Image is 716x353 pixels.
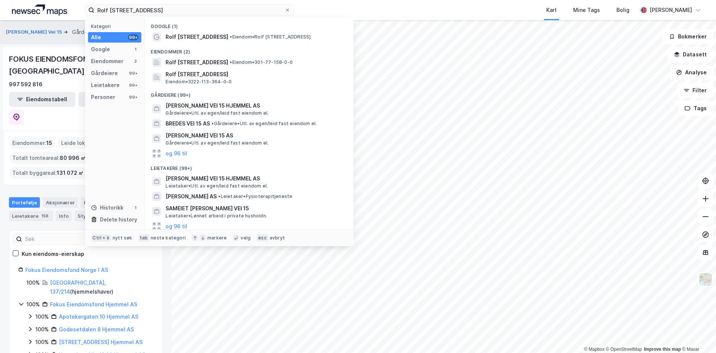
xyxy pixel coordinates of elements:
[218,193,292,199] span: Leietaker • Fysioterapitjeneste
[132,205,138,211] div: 1
[230,34,232,40] span: •
[22,233,104,245] input: Søk
[59,326,134,332] a: Godesetdalen 8 Hjemmel AS
[644,347,681,352] a: Improve this map
[57,168,84,177] span: 131 072 ㎡
[91,33,101,42] div: Alle
[166,32,228,41] span: Rolf [STREET_ADDRESS]
[166,70,345,79] span: Rolf [STREET_ADDRESS]
[166,204,345,213] span: SAMEIET [PERSON_NAME] VEI 15
[91,24,141,29] div: Kategori
[9,197,40,208] div: Portefølje
[166,192,217,201] span: [PERSON_NAME] AS
[59,339,142,345] a: [STREET_ADDRESS] Hjemmel AS
[91,69,118,78] div: Gårdeiere
[606,347,642,352] a: OpenStreetMap
[584,347,604,352] a: Mapbox
[546,6,557,15] div: Kart
[678,101,713,116] button: Tags
[26,278,40,287] div: 100%
[100,215,137,224] div: Delete history
[270,235,285,241] div: avbryt
[211,121,317,127] span: Gårdeiere • Utl. av egen/leid fast eiendom el.
[35,312,49,321] div: 100%
[166,79,232,85] span: Eiendom • 3222-113-364-0-0
[50,279,106,295] a: [GEOGRAPHIC_DATA], 137/214
[230,34,311,40] span: Eiendom • Rolf [STREET_ADDRESS]
[128,82,138,88] div: 99+
[650,6,692,15] div: [PERSON_NAME]
[211,121,214,126] span: •
[60,154,86,162] span: 80 996 ㎡
[58,137,112,149] div: Leide lokasjoner :
[46,139,52,148] span: 15
[145,18,354,31] div: Google (1)
[6,28,63,36] button: [PERSON_NAME] Vei 15
[35,325,49,334] div: 100%
[132,46,138,52] div: 1
[679,317,716,353] div: Kontrollprogram for chat
[50,301,137,307] a: Fokus Eiendomsfond Hjemmel AS
[128,34,138,40] div: 99+
[663,29,713,44] button: Bokmerker
[257,234,268,242] div: esc
[230,59,293,65] span: Eiendom • 301-77-158-0-0
[166,213,267,219] span: Leietaker • Lønnet arbeid i private husholdn.
[573,6,600,15] div: Mine Tags
[677,83,713,98] button: Filter
[166,149,187,158] button: og 96 til
[9,211,53,221] div: Leietakere
[151,235,186,241] div: neste kategori
[91,57,123,66] div: Eiendommer
[166,140,268,146] span: Gårdeiere • Utl. av egen/leid fast eiendom el.
[166,174,345,183] span: [PERSON_NAME] VEI 15 HJEMMEL AS
[166,183,268,189] span: Leietaker • Utl. av egen/leid fast eiendom el.
[145,86,354,100] div: Gårdeiere (99+)
[75,211,105,221] div: Styret
[698,272,713,287] img: Z
[91,234,111,242] div: Ctrl + k
[12,4,67,16] img: logo.a4113a55bc3d86da70a041830d287a7e.svg
[40,212,50,220] div: 158
[670,65,713,80] button: Analyse
[145,160,354,173] div: Leietakere (99+)
[22,250,84,258] div: Kun eiendoms-eierskap
[679,317,716,353] iframe: Chat Widget
[81,197,127,208] div: Eiendommer
[241,235,251,241] div: velg
[166,222,187,231] button: og 96 til
[26,300,40,309] div: 100%
[207,235,227,241] div: markere
[94,4,285,16] input: Søk på adresse, matrikkel, gårdeiere, leietakere eller personer
[113,235,132,241] div: nytt søk
[218,193,220,199] span: •
[59,313,138,320] a: Apotekergaten 10 Hjemmel AS
[91,203,123,212] div: Historikk
[138,234,150,242] div: tab
[91,81,120,90] div: Leietakere
[9,92,75,107] button: Eiendomstabell
[25,267,108,273] a: Fokus Eiendomsfond Norge I AS
[9,53,151,77] div: FOKUS EIENDOMSFOND [GEOGRAPHIC_DATA] I AS
[132,58,138,64] div: 2
[128,94,138,100] div: 99+
[230,59,232,65] span: •
[72,28,94,37] div: Gårdeier
[166,131,345,140] span: [PERSON_NAME] VEI 15 AS
[78,92,145,107] button: Leietakertabell
[166,58,228,67] span: Rolf [STREET_ADDRESS]
[128,70,138,76] div: 99+
[50,278,153,296] div: ( hjemmelshaver )
[9,80,43,89] div: 997 592 816
[145,43,354,56] div: Eiendommer (2)
[668,47,713,62] button: Datasett
[9,167,87,179] div: Totalt byggareal :
[166,101,345,110] span: [PERSON_NAME] VEI 15 HJEMMEL AS
[616,6,629,15] div: Bolig
[91,45,110,54] div: Google
[9,152,89,164] div: Totalt tomteareal :
[35,338,49,347] div: 100%
[43,197,78,208] div: Aksjonærer
[166,110,268,116] span: Gårdeiere • Utl. av egen/leid fast eiendom el.
[91,93,115,102] div: Personer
